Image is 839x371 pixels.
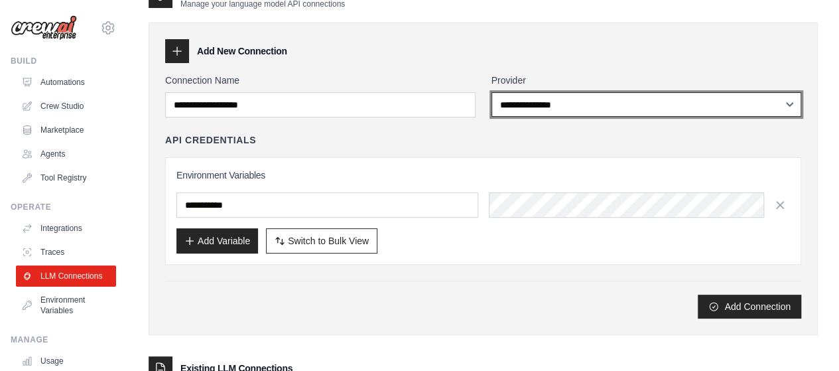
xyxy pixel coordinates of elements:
h3: Environment Variables [176,169,790,182]
a: Environment Variables [16,289,116,321]
button: Add Variable [176,228,258,254]
div: Build [11,56,116,66]
div: Manage [11,334,116,345]
div: Operate [11,202,116,212]
a: Integrations [16,218,116,239]
button: Switch to Bulk View [266,228,377,254]
button: Add Connection [698,295,801,319]
a: Automations [16,72,116,93]
a: Crew Studio [16,96,116,117]
h4: API Credentials [165,133,256,147]
a: LLM Connections [16,265,116,287]
a: Tool Registry [16,167,116,188]
a: Traces [16,242,116,263]
label: Connection Name [165,74,476,87]
a: Marketplace [16,119,116,141]
img: Logo [11,15,77,40]
label: Provider [491,74,802,87]
span: Switch to Bulk View [288,234,369,248]
h3: Add New Connection [197,44,287,58]
a: Agents [16,143,116,165]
